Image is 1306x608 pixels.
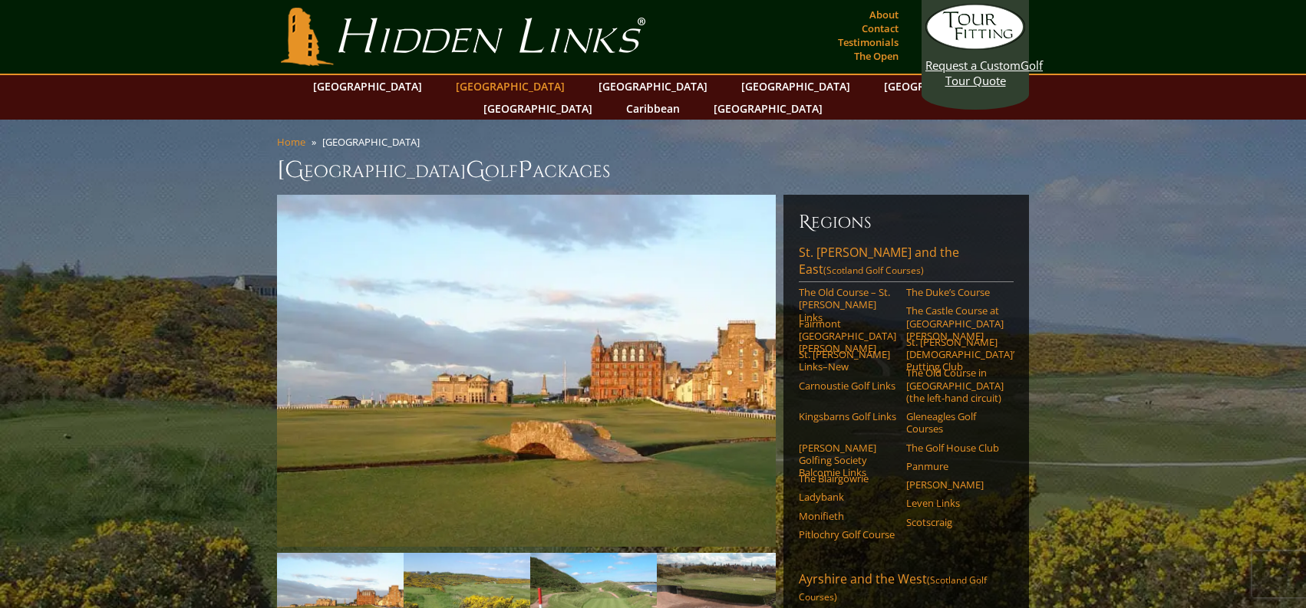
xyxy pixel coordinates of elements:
a: The Open [850,45,902,67]
a: [GEOGRAPHIC_DATA] [706,97,830,120]
a: Kingsbarns Golf Links [799,410,896,422]
h6: Regions [799,210,1014,235]
a: The Castle Course at [GEOGRAPHIC_DATA][PERSON_NAME] [906,304,1004,342]
a: The Blairgowrie [799,472,896,485]
a: [PERSON_NAME] [906,478,1004,491]
a: Home [277,135,305,149]
a: Fairmont [GEOGRAPHIC_DATA][PERSON_NAME] [799,317,896,355]
a: Caribbean [618,97,688,120]
a: Carnoustie Golf Links [799,380,896,392]
a: The Old Course in [GEOGRAPHIC_DATA] (the left-hand circuit) [906,366,1004,404]
a: Testimonials [834,31,902,53]
a: Scotscraig [906,516,1004,528]
a: St. [PERSON_NAME] Links–New [799,348,896,373]
a: Pitlochry Golf Course [799,528,896,541]
a: Leven Links [906,497,1004,509]
a: [GEOGRAPHIC_DATA] [876,75,1001,97]
a: [GEOGRAPHIC_DATA] [734,75,858,97]
a: St. [PERSON_NAME] [DEMOGRAPHIC_DATA]’ Putting Club [906,336,1004,373]
a: [PERSON_NAME] Golfing Society Balcomie Links [799,442,896,479]
a: Monifieth [799,510,896,522]
a: Request a CustomGolf Tour Quote [925,4,1025,88]
span: (Scotland Golf Courses) [823,264,924,277]
a: Gleneagles Golf Courses [906,410,1004,435]
span: P [518,155,533,186]
span: Request a Custom [925,58,1021,73]
a: The Old Course – St. [PERSON_NAME] Links [799,286,896,324]
a: [GEOGRAPHIC_DATA] [591,75,715,97]
a: About [866,4,902,25]
a: Ladybank [799,491,896,503]
a: Panmure [906,460,1004,472]
a: Contact [858,18,902,39]
a: The Duke’s Course [906,286,1004,298]
a: [GEOGRAPHIC_DATA] [448,75,572,97]
span: G [466,155,485,186]
h1: [GEOGRAPHIC_DATA] olf ackages [277,155,1029,186]
li: [GEOGRAPHIC_DATA] [322,135,426,149]
a: St. [PERSON_NAME] and the East(Scotland Golf Courses) [799,244,1014,282]
a: [GEOGRAPHIC_DATA] [476,97,600,120]
a: The Golf House Club [906,442,1004,454]
a: [GEOGRAPHIC_DATA] [305,75,430,97]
